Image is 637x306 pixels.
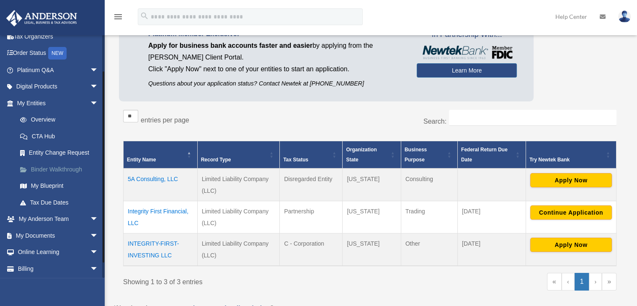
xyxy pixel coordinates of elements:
[12,161,111,178] a: Binder Walkthrough
[280,201,343,233] td: Partnership
[6,95,111,112] a: My Entitiesarrow_drop_down
[90,211,107,228] span: arrow_drop_down
[280,141,343,169] th: Tax Status: Activate to sort
[526,141,616,169] th: Try Newtek Bank : Activate to sort
[283,157,308,163] span: Tax Status
[6,227,111,244] a: My Documentsarrow_drop_down
[461,147,508,163] span: Federal Return Due Date
[124,141,198,169] th: Entity Name: Activate to invert sorting
[6,78,111,95] a: Digital Productsarrow_drop_down
[148,63,404,75] p: Click "Apply Now" next to one of your entities to start an application.
[124,233,198,266] td: INTEGRITY-FIRST-INVESTING LLC
[12,194,111,211] a: Tax Due Dates
[6,260,111,277] a: Billingarrow_drop_down
[124,201,198,233] td: Integrity First Financial, LLC
[12,145,111,161] a: Entity Change Request
[140,11,149,21] i: search
[343,201,401,233] td: [US_STATE]
[6,62,111,78] a: Platinum Q&Aarrow_drop_down
[421,46,513,59] img: NewtekBankLogoSM.png
[48,47,67,60] div: NEW
[127,157,156,163] span: Entity Name
[346,147,377,163] span: Organization State
[12,178,111,194] a: My Blueprint
[148,78,404,89] p: Questions about your application status? Contact Newtek at [PHONE_NUMBER]
[90,95,107,112] span: arrow_drop_down
[124,169,198,201] td: 5A Consulting, LLC
[401,141,457,169] th: Business Purpose: Activate to sort
[113,12,123,22] i: menu
[12,128,111,145] a: CTA Hub
[6,244,111,261] a: Online Learningarrow_drop_down
[90,62,107,79] span: arrow_drop_down
[113,15,123,22] a: menu
[529,155,603,165] div: Try Newtek Bank
[401,201,457,233] td: Trading
[197,201,280,233] td: Limited Liability Company (LLC)
[417,63,517,78] a: Learn More
[201,157,231,163] span: Record Type
[280,169,343,201] td: Disregarded Entity
[148,42,312,49] span: Apply for business bank accounts faster and easier
[530,238,612,252] button: Apply Now
[405,147,427,163] span: Business Purpose
[343,233,401,266] td: [US_STATE]
[401,169,457,201] td: Consulting
[197,233,280,266] td: Limited Liability Company (LLC)
[401,233,457,266] td: Other
[423,118,446,125] label: Search:
[6,277,111,294] a: Events Calendar
[343,169,401,201] td: [US_STATE]
[90,260,107,277] span: arrow_drop_down
[457,201,526,233] td: [DATE]
[6,211,111,228] a: My Anderson Teamarrow_drop_down
[90,244,107,261] span: arrow_drop_down
[141,117,189,124] label: entries per page
[280,233,343,266] td: C - Corporation
[530,173,612,187] button: Apply Now
[547,273,562,290] a: First
[457,233,526,266] td: [DATE]
[618,10,631,23] img: User Pic
[12,112,107,128] a: Overview
[6,28,111,45] a: Tax Organizers
[530,205,612,220] button: Continue Application
[457,141,526,169] th: Federal Return Due Date: Activate to sort
[197,141,280,169] th: Record Type: Activate to sort
[90,78,107,96] span: arrow_drop_down
[148,40,404,63] p: by applying from the [PERSON_NAME] Client Portal.
[6,45,111,62] a: Order StatusNEW
[4,10,80,26] img: Anderson Advisors Platinum Portal
[90,227,107,244] span: arrow_drop_down
[197,169,280,201] td: Limited Liability Company (LLC)
[123,273,364,288] div: Showing 1 to 3 of 3 entries
[343,141,401,169] th: Organization State: Activate to sort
